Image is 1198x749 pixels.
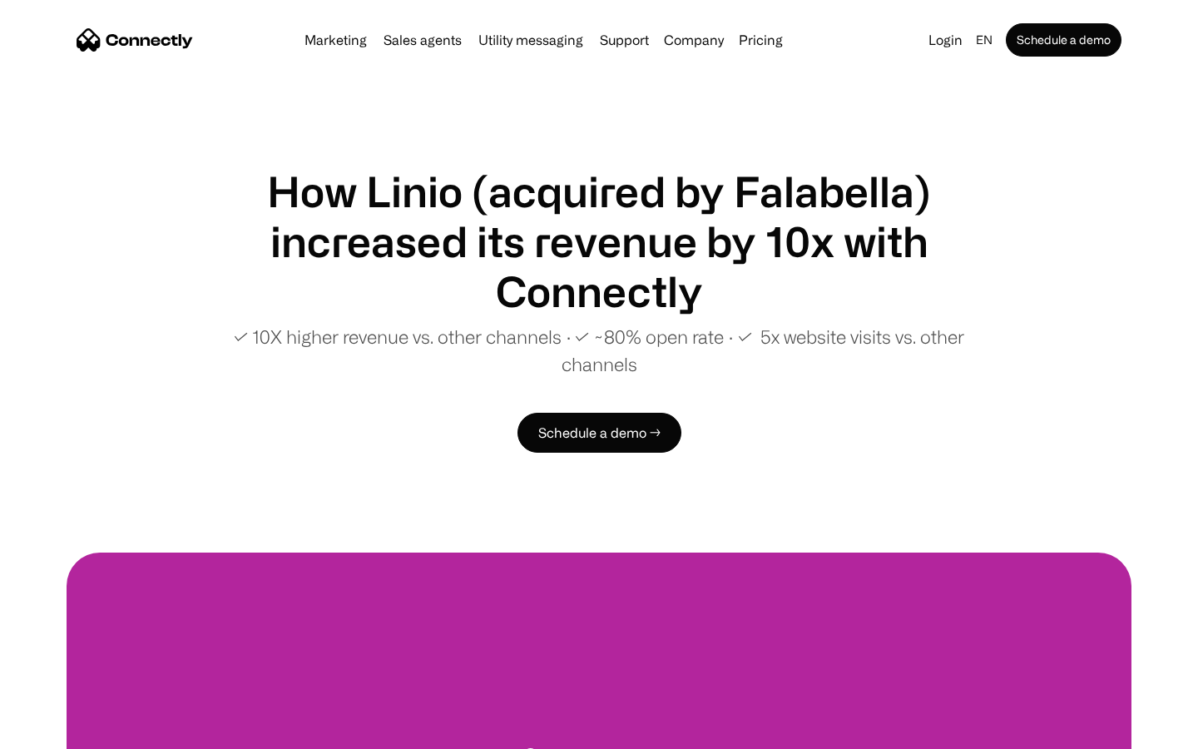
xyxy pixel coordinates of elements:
[377,33,468,47] a: Sales agents
[732,33,790,47] a: Pricing
[969,28,1002,52] div: en
[976,28,993,52] div: en
[472,33,590,47] a: Utility messaging
[517,413,681,453] a: Schedule a demo →
[1006,23,1121,57] a: Schedule a demo
[659,28,729,52] div: Company
[200,323,998,378] p: ✓ 10X higher revenue vs. other channels ∙ ✓ ~80% open rate ∙ ✓ 5x website visits vs. other channels
[298,33,374,47] a: Marketing
[33,720,100,743] ul: Language list
[200,166,998,316] h1: How Linio (acquired by Falabella) increased its revenue by 10x with Connectly
[664,28,724,52] div: Company
[593,33,656,47] a: Support
[922,28,969,52] a: Login
[77,27,193,52] a: home
[17,718,100,743] aside: Language selected: English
